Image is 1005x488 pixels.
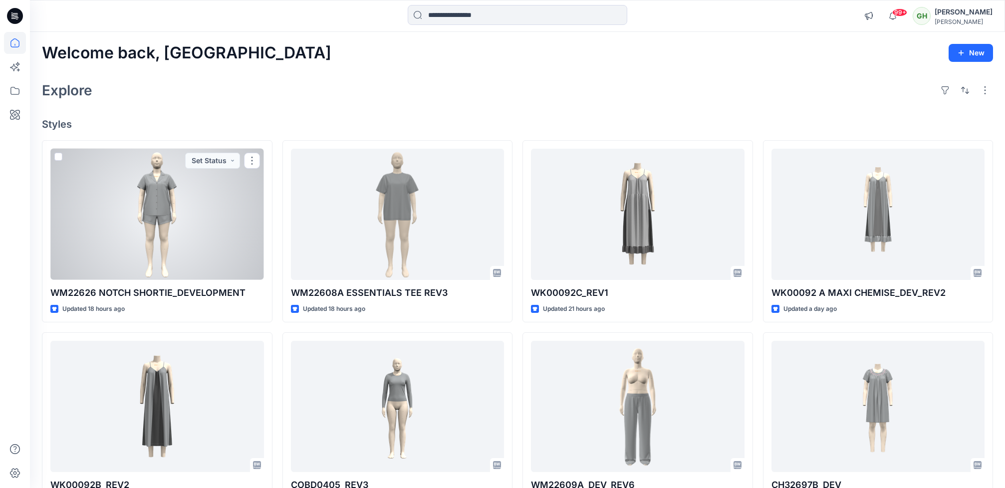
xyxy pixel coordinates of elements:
[783,304,837,314] p: Updated a day ago
[291,286,504,300] p: WM22608A ESSENTIALS TEE REV3
[531,341,745,472] a: WM22609A_DEV_REV6
[771,341,985,472] a: CH32697B_DEV
[892,8,907,16] span: 99+
[42,118,993,130] h4: Styles
[949,44,993,62] button: New
[935,6,993,18] div: [PERSON_NAME]
[50,286,264,300] p: WM22626 NOTCH SHORTIE_DEVELOPMENT
[531,286,745,300] p: WK00092C_REV1
[50,149,264,280] a: WM22626 NOTCH SHORTIE_DEVELOPMENT
[543,304,605,314] p: Updated 21 hours ago
[303,304,365,314] p: Updated 18 hours ago
[771,149,985,280] a: WK00092 A MAXI CHEMISE_DEV_REV2
[291,149,504,280] a: WM22608A ESSENTIALS TEE REV3
[531,149,745,280] a: WK00092C_REV1
[50,341,264,472] a: WK00092B_REV2
[42,82,92,98] h2: Explore
[62,304,125,314] p: Updated 18 hours ago
[42,44,331,62] h2: Welcome back, [GEOGRAPHIC_DATA]
[935,18,993,25] div: [PERSON_NAME]
[771,286,985,300] p: WK00092 A MAXI CHEMISE_DEV_REV2
[913,7,931,25] div: GH
[291,341,504,472] a: COBD0405_REV3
